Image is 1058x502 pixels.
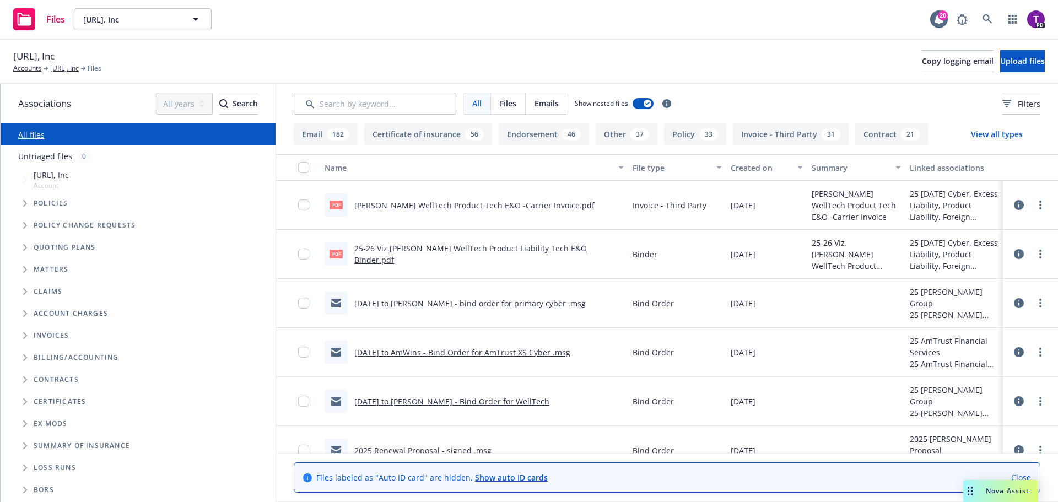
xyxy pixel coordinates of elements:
a: Report a Bug [951,8,973,30]
a: All files [18,129,45,140]
span: [URL], Inc [13,49,55,63]
button: [URL], Inc [74,8,212,30]
input: Toggle Row Selected [298,347,309,358]
span: 25-26 Viz.[PERSON_NAME] WellTech Product Liability Tech E&O Binder [812,237,900,272]
div: 21 [901,128,920,141]
span: Bind Order [633,298,674,309]
span: Upload files [1000,56,1045,66]
span: [DATE] [731,347,755,358]
div: Linked associations [910,162,998,174]
span: pdf [330,201,343,209]
span: Claims [34,288,62,295]
div: 33 [699,128,718,141]
div: 31 [822,128,840,141]
img: photo [1027,10,1045,28]
a: more [1034,296,1047,310]
span: Emails [535,98,559,109]
input: Toggle Row Selected [298,396,309,407]
span: Invoices [34,332,69,339]
div: 25 [DATE] Cyber, Excess Liability, Product Liability, Foreign Package Renewal [910,188,998,223]
div: Folder Tree Example [1,347,276,501]
div: 25 [PERSON_NAME] Group [910,286,998,309]
input: Search by keyword... [294,93,456,115]
span: [URL], Inc [34,169,69,181]
span: Ex Mods [34,420,67,427]
span: Filters [1018,98,1040,110]
span: Loss Runs [34,465,76,471]
span: Bind Order [633,347,674,358]
span: Files [88,63,101,73]
a: [DATE] to [PERSON_NAME] - bind order for primary cyber .msg [354,298,586,309]
div: 20 [938,10,948,20]
span: Billing/Accounting [34,354,119,361]
button: Certificate of insurance [364,123,492,145]
span: Account [34,181,69,190]
input: Toggle Row Selected [298,249,309,260]
button: View all types [953,123,1040,145]
a: [DATE] to AmWins - Bind Order for AmTrust XS Cyber .msg [354,347,570,358]
span: Summary of insurance [34,442,130,449]
div: 25 AmTrust Financial Services, Amwins, Associated Industries Insurance Company, Inc. - AmTrust Fi... [910,358,998,370]
span: pdf [330,250,343,258]
span: Files [46,15,65,24]
span: Show nested files [575,99,628,108]
span: BORs [34,487,54,493]
a: [PERSON_NAME] WellTech Product Tech E&O -Carrier Invoice.pdf [354,200,595,210]
div: Drag to move [963,480,977,502]
div: 0 [77,150,91,163]
span: [DATE] [731,396,755,407]
div: 37 [630,128,649,141]
div: 182 [327,128,349,141]
span: Files labeled as "Auto ID card" are hidden. [316,472,548,483]
button: Email [294,123,358,145]
div: 46 [562,128,581,141]
a: Close [1011,472,1031,483]
input: Toggle Row Selected [298,199,309,210]
div: 2025 [PERSON_NAME] Proposal [910,433,998,456]
a: more [1034,198,1047,212]
span: [DATE] [731,249,755,260]
div: 25 [DATE] Cyber, Excess Liability, Product Liability, Foreign Package Renewal [910,237,998,272]
button: Endorsement [499,123,589,145]
a: Untriaged files [18,150,72,162]
button: Other [596,123,657,145]
a: more [1034,346,1047,359]
span: [DATE] [731,445,755,456]
span: Quoting plans [34,244,96,251]
a: more [1034,247,1047,261]
span: Binder [633,249,657,260]
a: Switch app [1002,8,1024,30]
div: 25 [PERSON_NAME] Group, [PERSON_NAME] Excess and Surplus Insurance, Inc. - [PERSON_NAME] Group [910,407,998,419]
a: [DATE] to [PERSON_NAME] - Bind Order for WellTech [354,396,549,407]
a: more [1034,395,1047,408]
span: Files [500,98,516,109]
span: Policies [34,200,68,207]
div: 56 [465,128,484,141]
span: [DATE] [731,199,755,211]
span: Policy change requests [34,222,136,229]
button: File type [628,154,726,181]
a: Files [9,4,69,35]
span: Nova Assist [986,486,1029,495]
button: Summary [807,154,905,181]
button: Filters [1002,93,1040,115]
span: Matters [34,266,68,273]
span: Contracts [34,376,79,383]
span: Copy logging email [922,56,994,66]
button: Nova Assist [963,480,1038,502]
span: Bind Order [633,445,674,456]
div: Tree Example [1,167,276,347]
button: Policy [664,123,726,145]
span: Invoice - Third Party [633,199,706,211]
a: 2025 Renewal Proposal - signed .msg [354,445,492,456]
a: [URL], Inc [50,63,79,73]
a: 25-26 Viz.[PERSON_NAME] WellTech Product Liability Tech E&O Binder.pdf [354,243,587,265]
button: Name [320,154,628,181]
button: Created on [726,154,808,181]
div: File type [633,162,709,174]
span: All [472,98,482,109]
span: [DATE] [731,298,755,309]
span: Certificates [34,398,86,405]
button: Invoice - Third Party [733,123,849,145]
svg: Search [219,99,228,108]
